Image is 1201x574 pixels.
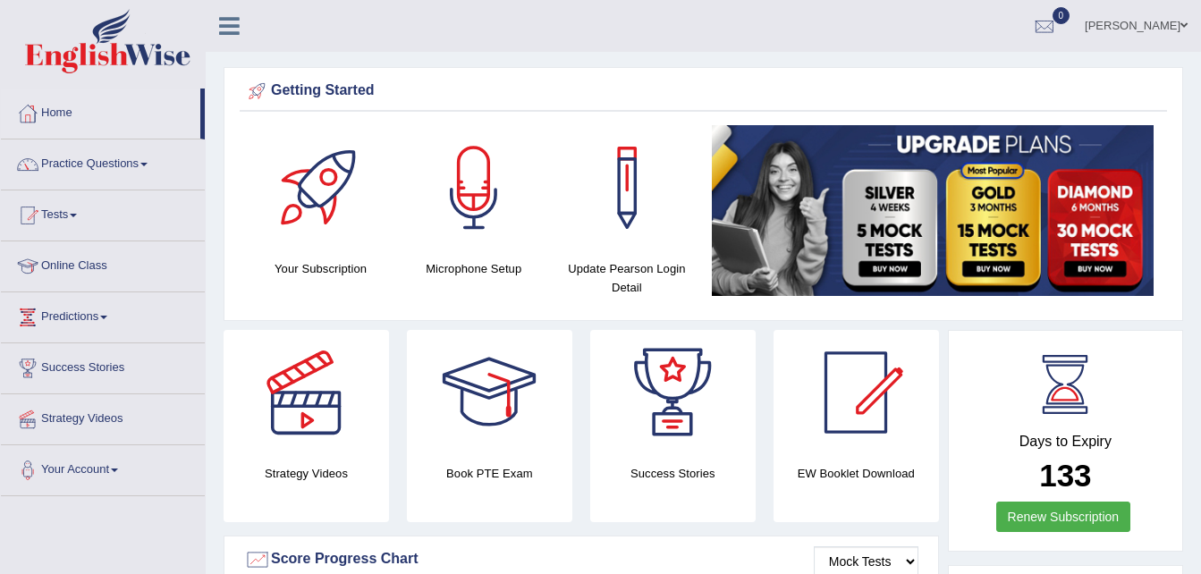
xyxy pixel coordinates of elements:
[590,464,756,483] h4: Success Stories
[224,464,389,483] h4: Strategy Videos
[406,259,541,278] h4: Microphone Setup
[1,343,205,388] a: Success Stories
[244,78,1163,105] div: Getting Started
[1,445,205,490] a: Your Account
[1,139,205,184] a: Practice Questions
[253,259,388,278] h4: Your Subscription
[712,125,1154,296] img: small5.jpg
[1,241,205,286] a: Online Class
[774,464,939,483] h4: EW Booklet Download
[1,89,200,133] a: Home
[1,190,205,235] a: Tests
[407,464,572,483] h4: Book PTE Exam
[244,546,918,573] div: Score Progress Chart
[1039,458,1091,493] b: 133
[559,259,694,297] h4: Update Pearson Login Detail
[968,434,1163,450] h4: Days to Expiry
[1053,7,1070,24] span: 0
[1,394,205,439] a: Strategy Videos
[996,502,1131,532] a: Renew Subscription
[1,292,205,337] a: Predictions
